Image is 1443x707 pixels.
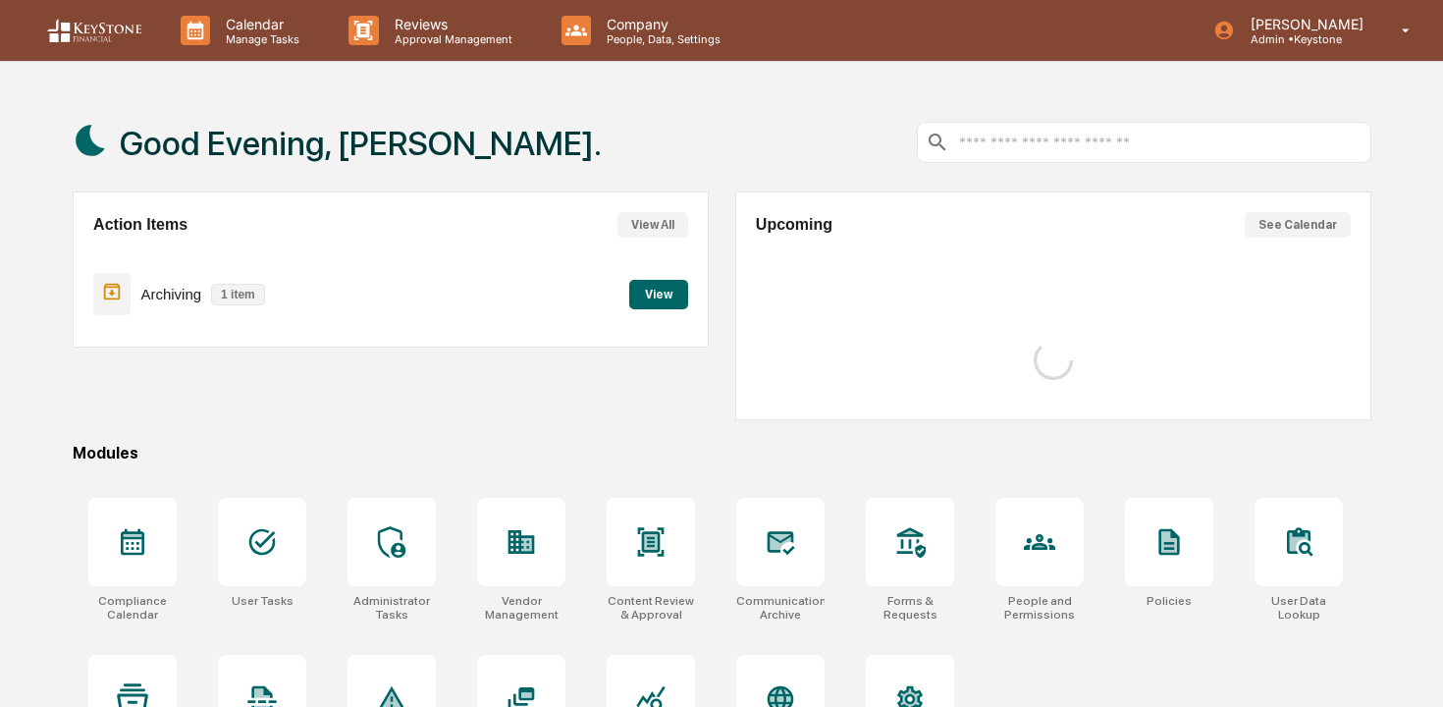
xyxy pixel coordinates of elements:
div: Policies [1147,594,1192,608]
div: Communications Archive [736,594,825,622]
p: People, Data, Settings [591,32,730,46]
p: Archiving [140,286,201,302]
p: Admin • Keystone [1235,32,1373,46]
div: User Data Lookup [1255,594,1343,622]
img: logo [47,19,141,43]
div: Administrator Tasks [347,594,436,622]
p: Approval Management [379,32,522,46]
p: Company [591,16,730,32]
div: People and Permissions [995,594,1084,622]
h2: Action Items [93,216,187,234]
div: Vendor Management [477,594,565,622]
p: Calendar [210,16,309,32]
p: Reviews [379,16,522,32]
button: View All [617,212,688,238]
h2: Upcoming [756,216,832,234]
p: [PERSON_NAME] [1235,16,1373,32]
p: 1 item [211,284,265,305]
button: View [629,280,688,309]
button: See Calendar [1245,212,1351,238]
div: User Tasks [232,594,294,608]
div: Content Review & Approval [607,594,695,622]
h1: Good Evening, [PERSON_NAME]. [120,124,602,163]
div: Modules [73,444,1371,462]
a: View [629,284,688,302]
div: Compliance Calendar [88,594,177,622]
p: Manage Tasks [210,32,309,46]
div: Forms & Requests [866,594,954,622]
